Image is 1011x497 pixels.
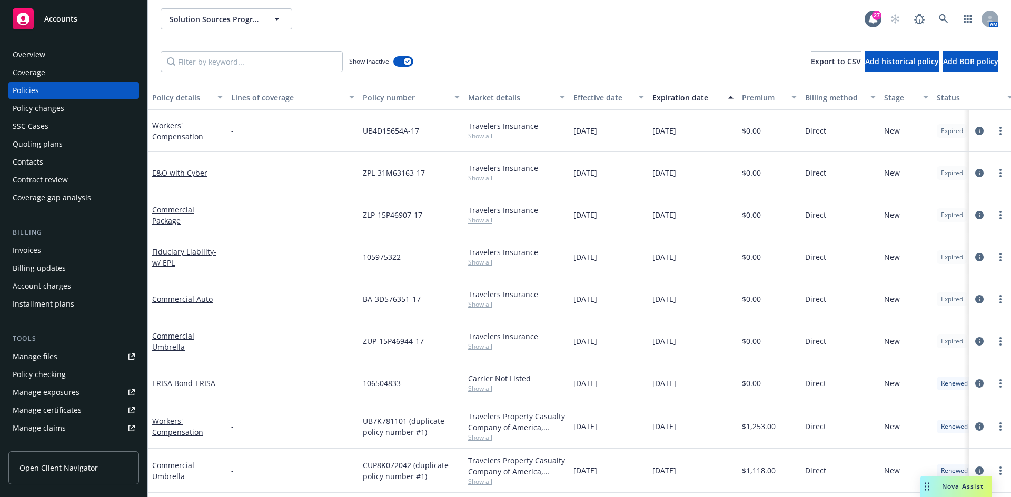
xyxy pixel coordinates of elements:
[920,476,934,497] div: Drag to move
[742,378,761,389] span: $0.00
[19,462,98,473] span: Open Client Navigator
[865,56,939,66] span: Add historical policy
[742,465,776,476] span: $1,118.00
[152,378,215,388] a: ERISA Bond
[468,163,565,174] div: Travelers Insurance
[742,293,761,305] span: $0.00
[13,100,64,117] div: Policy changes
[865,51,939,72] button: Add historical policy
[8,64,139,81] a: Coverage
[468,120,565,131] div: Travelers Insurance
[973,251,986,263] a: circleInformation
[363,92,448,103] div: Policy number
[994,251,1007,263] a: more
[652,167,676,178] span: [DATE]
[941,422,968,431] span: Renewed
[468,455,565,477] div: Travelers Property Casualty Company of America, Travelers Insurance
[193,378,215,388] span: - ERISA
[8,171,139,188] a: Contract review
[13,64,45,81] div: Coverage
[884,465,900,476] span: New
[994,464,1007,477] a: more
[468,384,565,393] span: Show all
[231,125,234,136] span: -
[884,167,900,178] span: New
[742,421,776,432] span: $1,253.00
[573,167,597,178] span: [DATE]
[363,125,419,136] span: UB4D15654A-17
[8,242,139,259] a: Invoices
[468,247,565,258] div: Travelers Insurance
[805,167,826,178] span: Direct
[468,131,565,140] span: Show all
[231,209,234,220] span: -
[885,8,906,29] a: Start snowing
[8,384,139,401] a: Manage exposures
[805,209,826,220] span: Direct
[8,278,139,295] a: Account charges
[13,189,91,206] div: Coverage gap analysis
[973,167,986,179] a: circleInformation
[13,366,66,383] div: Policy checking
[994,377,1007,390] a: more
[8,136,139,153] a: Quoting plans
[973,293,986,306] a: circleInformation
[994,293,1007,306] a: more
[941,210,963,220] span: Expired
[363,336,424,347] span: ZUP-15P46944-17
[941,126,963,136] span: Expired
[13,384,80,401] div: Manage exposures
[13,82,39,99] div: Policies
[161,8,292,29] button: Solution Sources Programming, Inc.
[363,209,422,220] span: ZLP-15P46907-17
[573,293,597,305] span: [DATE]
[941,337,963,346] span: Expired
[652,421,676,432] span: [DATE]
[13,420,66,437] div: Manage claims
[573,92,632,103] div: Effective date
[231,465,234,476] span: -
[13,46,45,63] div: Overview
[652,125,676,136] span: [DATE]
[933,8,954,29] a: Search
[363,293,421,305] span: BA-3D576351-17
[152,331,194,352] a: Commercial Umbrella
[44,15,77,23] span: Accounts
[468,289,565,300] div: Travelers Insurance
[805,336,826,347] span: Direct
[805,293,826,305] span: Direct
[152,168,207,178] a: E&O with Cyber
[884,421,900,432] span: New
[13,402,82,419] div: Manage certificates
[742,336,761,347] span: $0.00
[152,294,213,304] a: Commercial Auto
[468,205,565,216] div: Travelers Insurance
[8,420,139,437] a: Manage claims
[742,167,761,178] span: $0.00
[363,415,460,438] span: UB7K781101 (duplicate policy number #1)
[227,85,359,110] button: Lines of coverage
[152,92,211,103] div: Policy details
[468,174,565,182] span: Show all
[152,460,194,481] a: Commercial Umbrella
[573,125,597,136] span: [DATE]
[359,85,464,110] button: Policy number
[805,465,826,476] span: Direct
[468,477,565,486] span: Show all
[8,189,139,206] a: Coverage gap analysis
[468,216,565,225] span: Show all
[349,57,389,66] span: Show inactive
[872,11,881,20] div: 27
[152,416,203,437] a: Workers' Compensation
[884,293,900,305] span: New
[231,421,234,432] span: -
[8,227,139,238] div: Billing
[652,465,676,476] span: [DATE]
[152,247,216,268] span: - w/ EPL
[941,466,968,475] span: Renewed
[652,293,676,305] span: [DATE]
[13,438,62,454] div: Manage BORs
[805,251,826,262] span: Direct
[920,476,992,497] button: Nova Assist
[13,118,48,135] div: SSC Cases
